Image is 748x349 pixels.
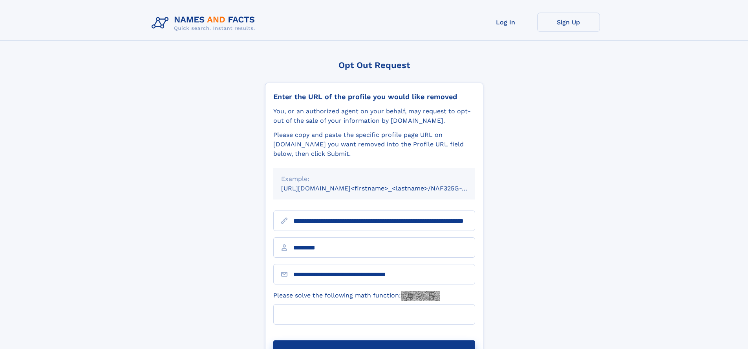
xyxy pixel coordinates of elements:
[273,92,475,101] div: Enter the URL of the profile you would like removed
[273,130,475,159] div: Please copy and paste the specific profile page URL on [DOMAIN_NAME] you want removed into the Pr...
[273,291,440,301] label: Please solve the following math function:
[265,60,483,70] div: Opt Out Request
[537,13,600,32] a: Sign Up
[281,185,490,192] small: [URL][DOMAIN_NAME]<firstname>_<lastname>/NAF325G-xxxxxxxx
[474,13,537,32] a: Log In
[281,174,467,184] div: Example:
[148,13,262,34] img: Logo Names and Facts
[273,107,475,126] div: You, or an authorized agent on your behalf, may request to opt-out of the sale of your informatio...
